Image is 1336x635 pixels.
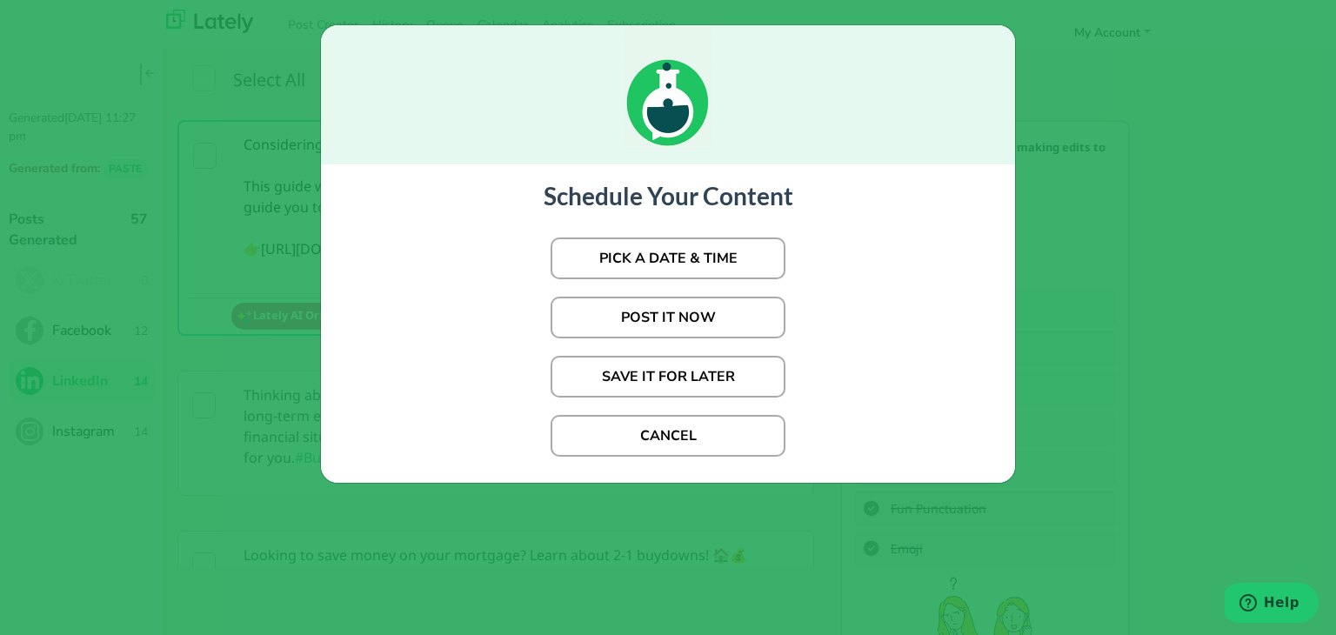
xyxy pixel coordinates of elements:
h3: Schedule Your Content [338,182,998,211]
button: POST IT NOW [551,297,785,338]
button: PICK A DATE & TIME [551,237,785,279]
iframe: Opens a widget where you can find more information [1225,583,1319,626]
button: CANCEL [551,415,785,457]
button: SAVE IT FOR LATER [551,356,785,398]
img: loading_green.c7b22621.gif [625,25,711,150]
